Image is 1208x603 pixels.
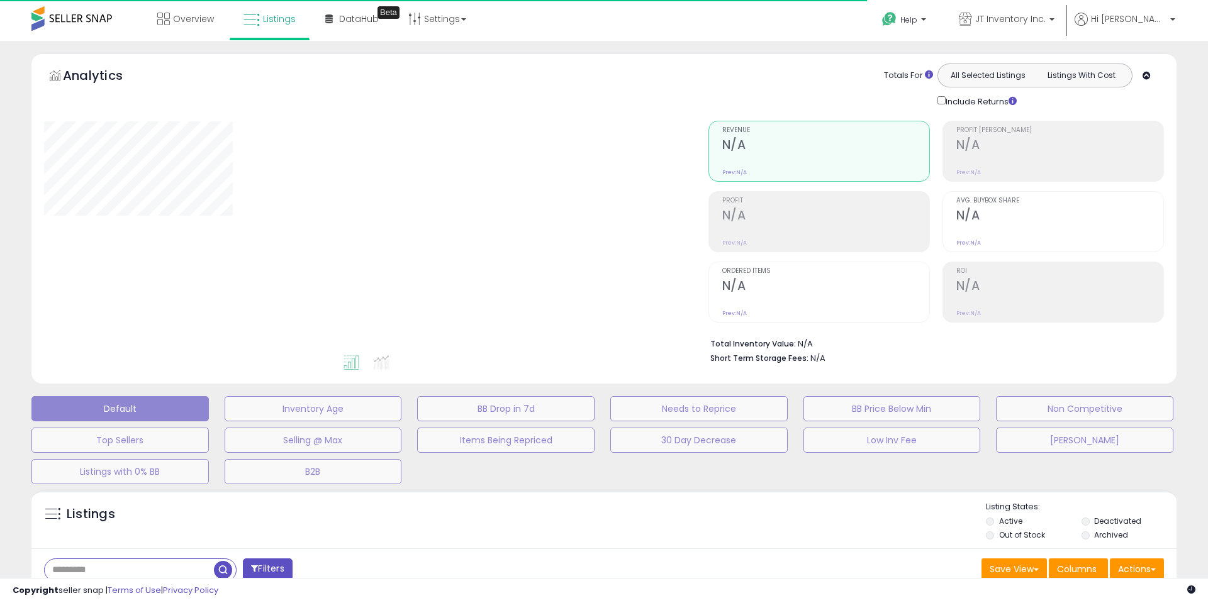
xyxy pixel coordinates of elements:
h2: N/A [722,208,929,225]
span: ROI [956,268,1163,275]
small: Prev: N/A [722,169,747,176]
button: Inventory Age [225,396,402,421]
a: Hi [PERSON_NAME] [1075,13,1175,41]
span: N/A [810,352,825,364]
button: Needs to Reprice [610,396,788,421]
li: N/A [710,335,1155,350]
button: BB Price Below Min [803,396,981,421]
span: JT Inventory Inc. [975,13,1046,25]
span: Ordered Items [722,268,929,275]
span: Hi [PERSON_NAME] [1091,13,1166,25]
i: Get Help [881,11,897,27]
button: Listings With Cost [1034,67,1128,84]
span: Profit [PERSON_NAME] [956,127,1163,134]
small: Prev: N/A [956,239,981,246]
a: Help [872,2,939,41]
span: Help [900,14,917,25]
strong: Copyright [13,584,59,596]
h2: N/A [956,279,1163,296]
div: Totals For [884,70,933,82]
button: BB Drop in 7d [417,396,595,421]
span: Profit [722,197,929,204]
button: [PERSON_NAME] [996,428,1173,453]
b: Short Term Storage Fees: [710,353,808,363]
div: Include Returns [928,94,1032,108]
button: Non Competitive [996,396,1173,421]
span: DataHub [339,13,379,25]
button: All Selected Listings [941,67,1035,84]
small: Prev: N/A [722,239,747,246]
button: Default [31,396,209,421]
small: Prev: N/A [956,309,981,317]
span: Overview [173,13,214,25]
h2: N/A [722,279,929,296]
small: Prev: N/A [722,309,747,317]
span: Avg. Buybox Share [956,197,1163,204]
h2: N/A [956,138,1163,155]
button: B2B [225,459,402,484]
button: 30 Day Decrease [610,428,788,453]
h5: Analytics [63,67,147,87]
span: Revenue [722,127,929,134]
button: Low Inv Fee [803,428,981,453]
button: Top Sellers [31,428,209,453]
div: Tooltip anchor [377,6,400,19]
h2: N/A [722,138,929,155]
div: seller snap | | [13,585,218,597]
span: Listings [263,13,296,25]
button: Selling @ Max [225,428,402,453]
small: Prev: N/A [956,169,981,176]
button: Listings with 0% BB [31,459,209,484]
button: Items Being Repriced [417,428,595,453]
b: Total Inventory Value: [710,338,796,349]
h2: N/A [956,208,1163,225]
